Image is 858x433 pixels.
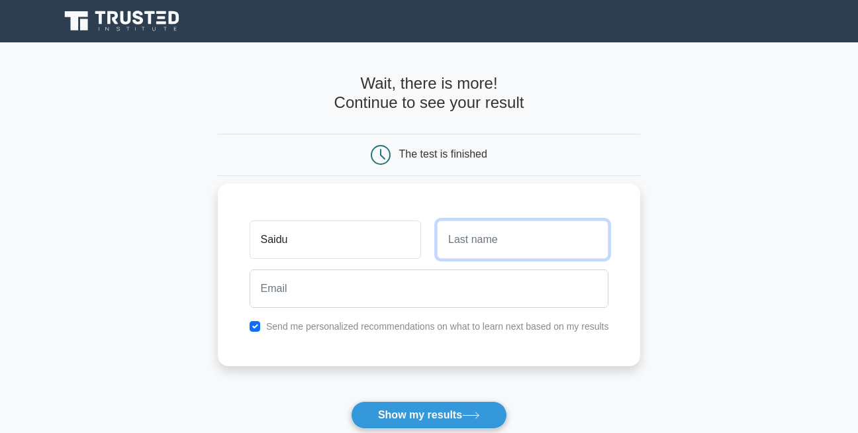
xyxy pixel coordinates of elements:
input: First name [250,220,421,259]
input: Email [250,269,609,308]
label: Send me personalized recommendations on what to learn next based on my results [266,321,609,332]
button: Show my results [351,401,507,429]
h4: Wait, there is more! Continue to see your result [218,74,641,113]
input: Last name [437,220,608,259]
div: The test is finished [399,148,487,160]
